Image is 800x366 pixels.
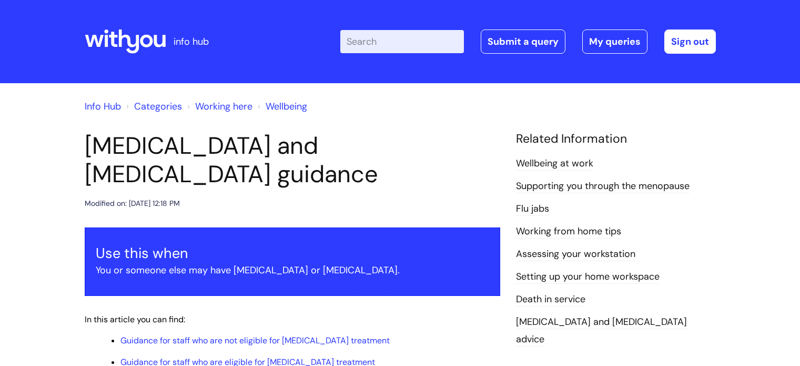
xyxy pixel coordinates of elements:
[185,98,252,115] li: Working here
[255,98,307,115] li: Wellbeing
[516,270,660,284] a: Setting up your home workspace
[340,30,464,53] input: Search
[340,29,716,54] div: | -
[664,29,716,54] a: Sign out
[96,245,489,262] h3: Use this when
[516,180,690,193] a: Supporting you through the menopause
[481,29,565,54] a: Submit a query
[174,33,209,50] p: info hub
[516,315,687,346] a: [MEDICAL_DATA] and [MEDICAL_DATA] advice
[85,197,180,210] div: Modified on: [DATE] 12:18 PM
[85,100,121,113] a: Info Hub
[266,100,307,113] a: Wellbeing
[582,29,647,54] a: My queries
[516,293,585,306] a: Death in service
[516,225,621,239] a: Working from home tips
[96,262,489,279] p: You or someone else may have [MEDICAL_DATA] or [MEDICAL_DATA].
[134,100,182,113] a: Categories
[195,100,252,113] a: Working here
[85,132,500,189] h1: [MEDICAL_DATA] and [MEDICAL_DATA] guidance
[120,335,390,346] a: Guidance for staff who are not eligible for [MEDICAL_DATA] treatment
[85,314,185,325] span: In this article you can find:
[516,248,635,261] a: Assessing your workstation
[516,202,549,216] a: Flu jabs
[516,157,593,171] a: Wellbeing at work
[516,132,716,146] h4: Related Information
[124,98,182,115] li: Solution home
